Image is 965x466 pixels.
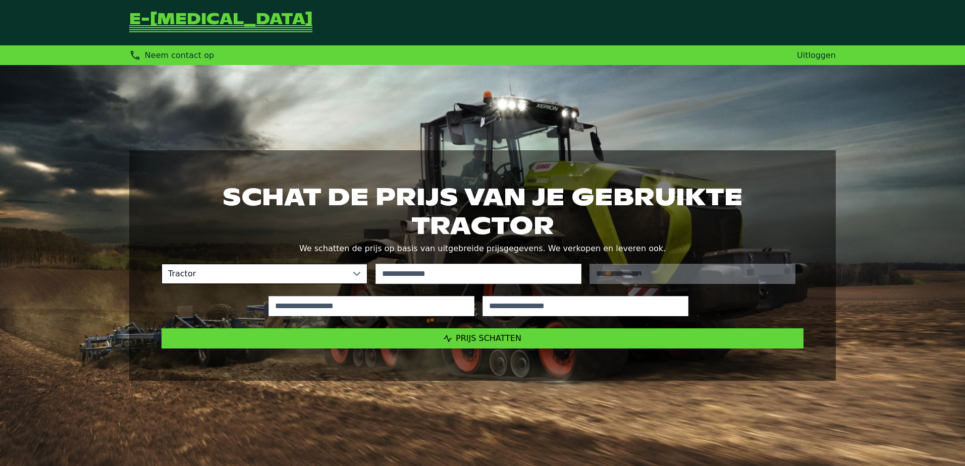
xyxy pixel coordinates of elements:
[162,242,803,256] p: We schatten de prijs op basis van uitgebreide prijsgegevens. We verkopen en leveren ook.
[162,264,347,283] span: Tractor
[162,328,803,348] button: Prijs schatten
[145,50,214,60] span: Neem contact op
[129,12,312,33] a: Terug naar de startpagina
[162,183,803,239] h1: Schat de prijs van je gebruikte tractor
[456,333,521,343] span: Prijs schatten
[797,50,836,60] a: Uitloggen
[129,49,214,61] div: Neem contact op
